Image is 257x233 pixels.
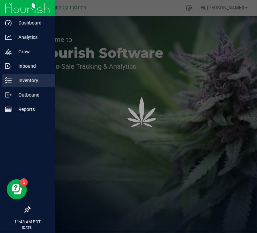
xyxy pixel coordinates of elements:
[5,34,12,41] inline-svg: Analytics
[12,33,52,41] p: Analytics
[7,179,27,199] iframe: Resource center
[5,48,12,55] inline-svg: Grow
[5,19,12,26] inline-svg: Dashboard
[5,106,12,113] inline-svg: Reports
[12,19,52,27] p: Dashboard
[20,178,28,186] iframe: Resource center unread badge
[12,48,52,56] p: Grow
[3,219,52,225] p: 11:43 AM PDT
[12,62,52,70] p: Inbound
[12,76,52,84] p: Inventory
[12,105,52,113] p: Reports
[12,91,52,99] p: Outbound
[5,77,12,84] inline-svg: Inventory
[5,63,12,69] inline-svg: Inbound
[3,225,52,230] p: [DATE]
[5,92,12,98] inline-svg: Outbound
